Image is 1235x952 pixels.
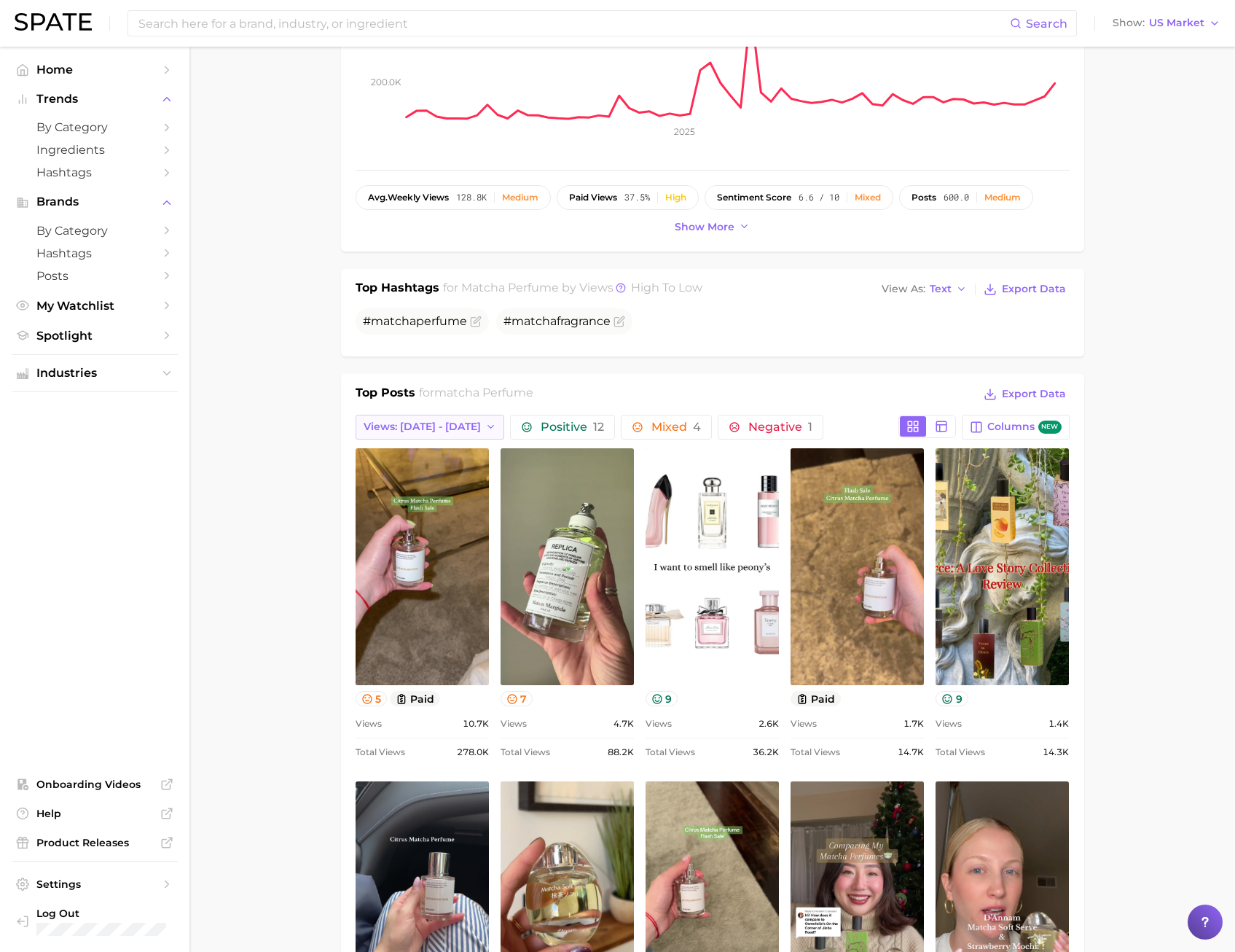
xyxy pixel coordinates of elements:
[12,324,178,347] a: Spotlight
[12,294,178,317] a: My Watchlist
[808,420,812,434] span: 1
[671,217,754,237] button: Show more
[962,415,1069,440] button: Columnsnew
[646,744,695,761] span: Total Views
[416,314,467,328] span: perfume
[693,420,701,434] span: 4
[36,778,153,791] span: Onboarding Videos
[390,691,440,706] button: paid
[12,773,178,795] a: Onboarding Videos
[368,192,388,203] abbr: average
[753,744,779,761] span: 36.2k
[364,421,481,433] span: Views: [DATE] - [DATE]
[1002,388,1066,400] span: Export Data
[12,803,178,824] a: Help
[593,420,604,434] span: 12
[502,192,538,203] div: Medium
[137,11,1010,36] input: Search here for a brand, industry, or ingredient
[903,715,924,733] span: 1.7k
[791,715,817,733] span: Views
[674,126,695,137] tspan: 2025
[1113,19,1145,27] span: Show
[36,93,153,106] span: Trends
[511,314,557,328] span: matcha
[501,715,527,733] span: Views
[36,907,179,920] span: Log Out
[12,873,178,895] a: Settings
[791,691,841,706] button: paid
[36,329,153,343] span: Spotlight
[855,192,881,203] div: Mixed
[356,744,405,761] span: Total Views
[1038,421,1062,434] span: new
[15,13,92,31] img: SPATE
[12,219,178,242] a: by Category
[36,165,153,179] span: Hashtags
[456,192,487,203] span: 128.8k
[1002,283,1066,295] span: Export Data
[36,878,153,891] span: Settings
[1048,715,1069,733] span: 1.4k
[434,386,533,399] span: matcha perfume
[12,362,178,384] button: Industries
[984,192,1021,203] div: Medium
[675,221,734,233] span: Show more
[944,192,969,203] span: 600.0
[356,384,415,406] h1: Top Posts
[36,143,153,157] span: Ingredients
[12,161,178,184] a: Hashtags
[36,367,153,380] span: Industries
[651,421,701,433] span: Mixed
[501,744,550,761] span: Total Views
[899,185,1033,210] button: posts600.0Medium
[12,902,178,940] a: Log out. Currently logged in with e-mail jacob.demos@robertet.com.
[12,832,178,854] a: Product Releases
[936,744,985,761] span: Total Views
[457,744,489,761] span: 278.0k
[1026,17,1067,31] span: Search
[930,285,952,293] span: Text
[419,384,533,406] h2: for
[557,185,699,210] button: paid views37.5%High
[356,691,388,706] button: 5
[1043,744,1069,761] span: 14.3k
[541,421,604,433] span: Positive
[12,265,178,287] a: Posts
[356,715,382,733] span: Views
[36,269,153,283] span: Posts
[717,192,791,203] span: sentiment score
[608,744,634,761] span: 88.2k
[12,138,178,161] a: Ingredients
[503,314,611,328] span: # fragrance
[1149,19,1204,27] span: US Market
[36,807,153,820] span: Help
[878,280,971,299] button: View AsText
[12,191,178,213] button: Brands
[356,415,505,440] button: Views: [DATE] - [DATE]
[882,285,925,293] span: View As
[371,314,416,328] span: matcha
[613,316,625,327] button: Flag as miscategorized or irrelevant
[980,384,1069,405] button: Export Data
[12,116,178,138] a: by Category
[370,36,401,47] tspan: 400.0k
[368,192,449,203] span: weekly views
[791,744,840,761] span: Total Views
[371,76,401,87] tspan: 200.0k
[36,224,153,238] span: by Category
[748,421,812,433] span: Negative
[911,192,936,203] span: posts
[898,744,924,761] span: 14.7k
[463,715,489,733] span: 10.7k
[631,281,702,294] span: high to low
[356,185,551,210] button: avg.weekly views128.8kMedium
[501,691,533,706] button: 7
[569,192,617,203] span: paid views
[36,246,153,260] span: Hashtags
[363,314,467,328] span: #
[987,421,1061,434] span: Columns
[646,691,678,706] button: 9
[799,192,839,203] span: 6.6 / 10
[356,279,439,300] h1: Top Hashtags
[665,192,686,203] div: High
